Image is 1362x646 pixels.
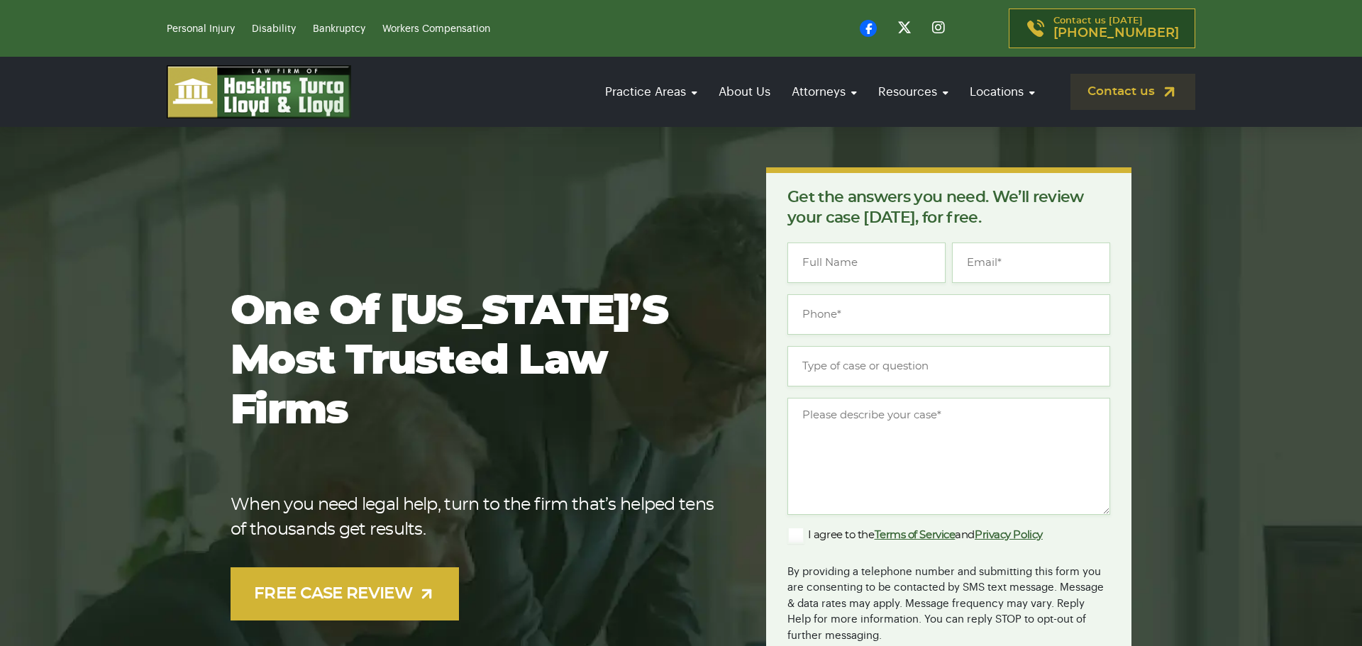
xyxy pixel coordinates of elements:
[598,72,704,112] a: Practice Areas
[382,24,490,34] a: Workers Compensation
[231,287,721,436] h1: One of [US_STATE]’s most trusted law firms
[252,24,296,34] a: Disability
[167,24,235,34] a: Personal Injury
[712,72,777,112] a: About Us
[787,294,1110,335] input: Phone*
[975,530,1043,540] a: Privacy Policy
[787,346,1110,386] input: Type of case or question
[787,187,1110,228] p: Get the answers you need. We’ll review your case [DATE], for free.
[1009,9,1195,48] a: Contact us [DATE][PHONE_NUMBER]
[313,24,365,34] a: Bankruptcy
[418,585,436,603] img: arrow-up-right-light.svg
[787,243,946,283] input: Full Name
[231,493,721,542] p: When you need legal help, turn to the firm that’s helped tens of thousands get results.
[167,65,351,118] img: logo
[875,530,956,540] a: Terms of Service
[963,72,1042,112] a: Locations
[785,72,864,112] a: Attorneys
[1053,26,1179,40] span: [PHONE_NUMBER]
[787,555,1110,645] div: By providing a telephone number and submitting this form you are consenting to be contacted by SM...
[1053,16,1179,40] p: Contact us [DATE]
[787,527,1043,544] label: I agree to the and
[952,243,1110,283] input: Email*
[231,567,459,620] a: FREE CASE REVIEW
[871,72,956,112] a: Resources
[1070,74,1195,110] a: Contact us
